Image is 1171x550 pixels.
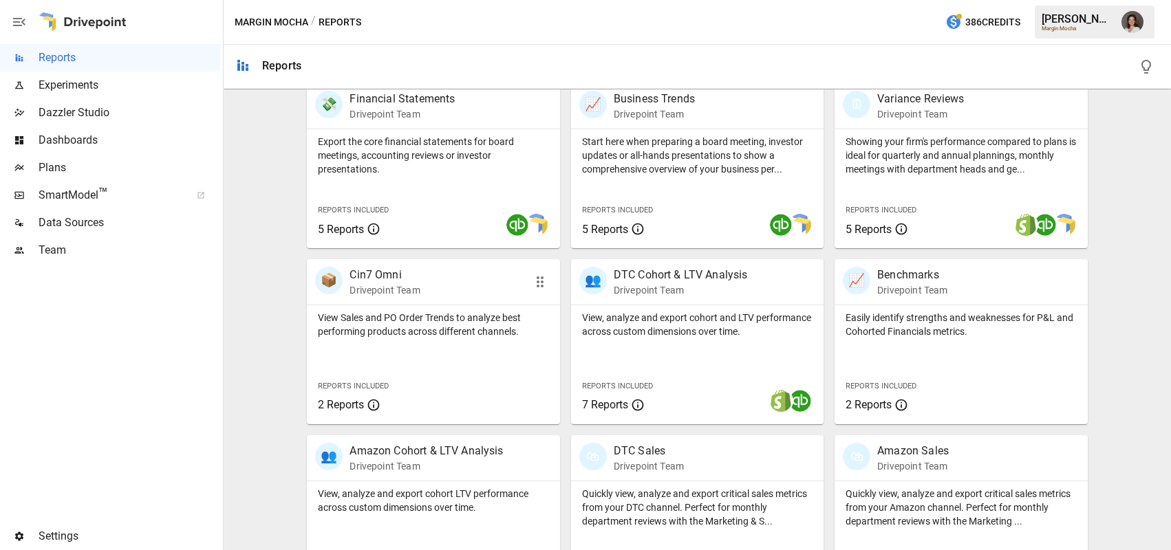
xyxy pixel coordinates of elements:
img: quickbooks [506,214,528,236]
img: smart model [526,214,548,236]
p: View, analyze and export cohort LTV performance across custom dimensions over time. [318,487,548,514]
span: Reports [39,49,220,66]
img: Franziska Ibscher [1121,11,1143,33]
p: Amazon Cohort & LTV Analysis [350,443,503,459]
p: Drivepoint Team [350,283,420,297]
button: Franziska Ibscher [1113,3,1152,41]
div: 📈 [843,267,870,294]
img: quickbooks [789,390,811,412]
p: View Sales and PO Order Trends to analyze best performing products across different channels. [318,311,548,338]
p: Export the core financial statements for board meetings, accounting reviews or investor presentat... [318,135,548,176]
img: shopify [1015,214,1037,236]
p: Cin7 Omni [350,267,420,283]
div: 🗓 [843,91,870,118]
p: Quickly view, analyze and export critical sales metrics from your Amazon channel. Perfect for mon... [846,487,1076,528]
p: Drivepoint Team [614,459,684,473]
p: Benchmarks [877,267,947,283]
p: DTC Cohort & LTV Analysis [614,267,748,283]
p: Start here when preparing a board meeting, investor updates or all-hands presentations to show a ... [582,135,813,176]
img: quickbooks [770,214,792,236]
span: Reports Included [582,382,653,390]
div: Margin Mocha [1042,25,1113,32]
p: Business Trends [614,91,695,107]
span: 5 Reports [318,223,364,236]
p: Drivepoint Team [614,283,748,297]
span: 2 Reports [318,398,364,411]
p: Showing your firm's performance compared to plans is ideal for quarterly and annual plannings, mo... [846,135,1076,176]
img: smart model [1053,214,1075,236]
div: 👥 [579,267,607,294]
div: 🛍 [579,443,607,470]
span: 7 Reports [582,398,628,411]
span: Settings [39,528,220,544]
p: Drivepoint Team [877,107,964,121]
div: 🛍 [843,443,870,470]
button: Margin Mocha [235,14,308,31]
div: 📦 [315,267,343,294]
p: Drivepoint Team [350,459,503,473]
img: quickbooks [1034,214,1056,236]
div: 📈 [579,91,607,118]
div: [PERSON_NAME] [1042,12,1113,25]
span: 386 Credits [965,14,1020,31]
p: View, analyze and export cohort and LTV performance across custom dimensions over time. [582,311,813,338]
span: Plans [39,159,220,176]
span: ™ [98,185,108,202]
div: / [311,14,316,31]
span: Reports Included [846,382,916,390]
span: 2 Reports [846,398,892,411]
p: Financial Statements [350,91,455,107]
button: 386Credits [940,10,1026,35]
span: 5 Reports [846,223,892,236]
p: Drivepoint Team [614,107,695,121]
span: Reports Included [582,206,653,214]
p: Drivepoint Team [877,283,947,297]
div: 💸 [315,91,343,118]
span: Reports Included [318,206,389,214]
p: Amazon Sales [877,443,949,459]
img: smart model [789,214,811,236]
p: Drivepoint Team [350,107,455,121]
span: Reports Included [846,206,916,214]
span: Team [39,242,220,258]
span: SmartModel [39,187,182,203]
span: Dashboards [39,132,220,148]
span: 5 Reports [582,223,628,236]
p: Easily identify strengths and weaknesses for P&L and Cohorted Financials metrics. [846,311,1076,338]
div: Reports [262,59,301,72]
p: Quickly view, analyze and export critical sales metrics from your DTC channel. Perfect for monthl... [582,487,813,528]
p: Drivepoint Team [877,459,949,473]
span: Dazzler Studio [39,104,220,121]
p: Variance Reviews [877,91,964,107]
img: shopify [770,390,792,412]
div: 👥 [315,443,343,470]
span: Experiments [39,77,220,93]
span: Reports Included [318,382,389,390]
p: DTC Sales [614,443,684,459]
span: Data Sources [39,214,220,231]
